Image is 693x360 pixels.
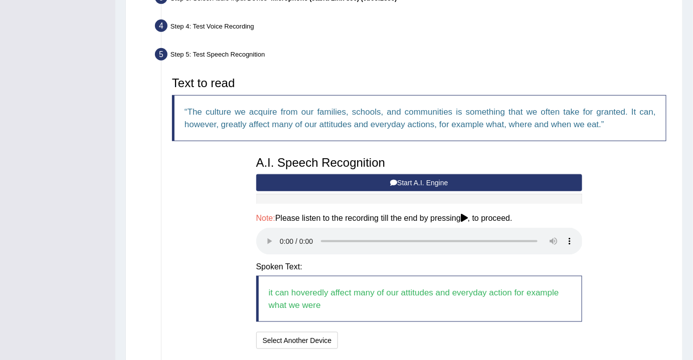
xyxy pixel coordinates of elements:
div: Step 4: Test Voice Recording [150,17,678,39]
h3: A.I. Speech Recognition [256,156,583,169]
h4: Please listen to the recording till the end by pressing , to proceed. [256,214,583,223]
button: Start A.I. Engine [256,174,583,191]
button: Select Another Device [256,332,338,349]
span: Note: [256,214,275,222]
blockquote: it can hoveredly affect many of our attitudes and everyday action for example what we were [256,276,583,322]
h3: Text to read [172,77,666,90]
h4: Spoken Text: [256,262,583,271]
div: Step 5: Test Speech Recognition [150,45,678,67]
q: The culture we acquire from our families, schools, and communities is something that we often tak... [185,107,656,129]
